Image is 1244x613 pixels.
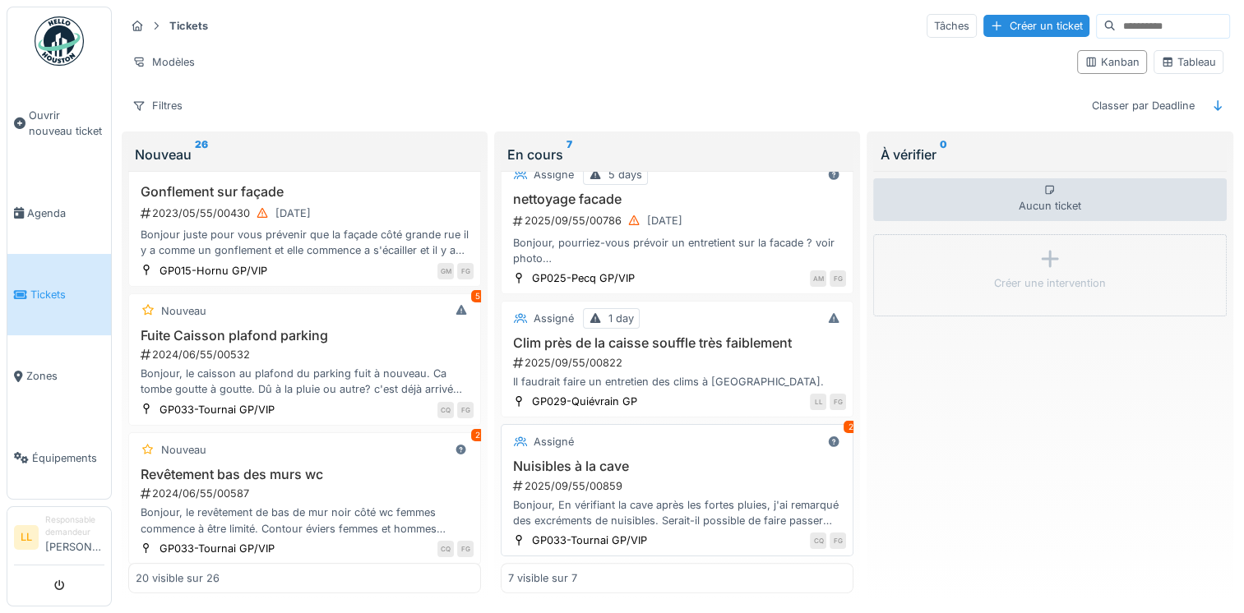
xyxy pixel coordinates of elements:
[30,287,104,302] span: Tickets
[45,514,104,539] div: Responsable demandeur
[534,434,574,449] div: Assigné
[608,167,642,182] div: 5 days
[983,15,1089,37] div: Créer un ticket
[810,532,826,549] div: CQ
[437,402,454,418] div: CQ
[511,355,846,371] div: 2025/09/55/00822
[7,417,111,499] a: Équipements
[507,145,847,164] div: En cours
[844,421,857,433] div: 2
[14,514,104,565] a: LL Responsable demandeur[PERSON_NAME]
[532,532,647,548] div: GP033-Tournai GP/VIP
[160,402,275,417] div: GP033-Tournai GP/VIP
[7,254,111,335] a: Tickets
[136,328,474,343] h3: Fuite Caisson plafond parking
[275,205,311,221] div: [DATE]
[1084,54,1140,70] div: Kanban
[136,184,474,200] h3: Gonflement sur façade
[830,394,846,410] div: FG
[508,570,577,586] div: 7 visible sur 7
[810,394,826,410] div: LL
[532,394,637,409] div: GP029-Quiévrain GP
[437,541,454,557] div: CQ
[457,263,474,279] div: FG
[880,145,1219,164] div: À vérifier
[29,108,104,139] span: Ouvrir nouveau ticket
[508,235,846,266] div: Bonjour, pourriez-vous prévoir un entretient sur la facade ? voir photo bien à vous
[1161,54,1216,70] div: Tableau
[1084,94,1202,118] div: Classer par Deadline
[161,442,206,458] div: Nouveau
[508,374,846,389] div: Il faudrait faire un entretien des clims à [GEOGRAPHIC_DATA].
[195,145,208,164] sup: 26
[830,532,846,549] div: FG
[457,541,474,557] div: FG
[608,311,634,326] div: 1 day
[511,478,846,494] div: 2025/09/55/00859
[163,18,215,34] strong: Tickets
[830,270,846,287] div: FG
[567,145,572,164] sup: 7
[873,178,1226,221] div: Aucun ticket
[136,366,474,397] div: Bonjour, le caisson au plafond du parking fuit à nouveau. Ca tombe goutte à goutte. Dû à la pluie...
[508,459,846,474] h3: Nuisibles à la cave
[471,429,484,441] div: 2
[7,335,111,417] a: Zones
[534,167,574,182] div: Assigné
[160,541,275,556] div: GP033-Tournai GP/VIP
[511,210,846,231] div: 2025/09/55/00786
[139,486,474,501] div: 2024/06/55/00587
[508,191,846,207] h3: nettoyage facade
[7,75,111,173] a: Ouvrir nouveau ticket
[14,525,39,550] li: LL
[32,450,104,466] span: Équipements
[471,290,484,302] div: 5
[125,50,202,74] div: Modèles
[994,275,1106,291] div: Créer une intervention
[136,467,474,482] h3: Revêtement bas des murs wc
[160,263,267,279] div: GP015-Hornu GP/VIP
[457,402,474,418] div: FG
[927,14,977,38] div: Tâches
[139,347,474,362] div: 2024/06/55/00532
[939,145,946,164] sup: 0
[136,505,474,536] div: Bonjour, le revêtement de bas de mur noir côté wc femmes commence à être limité. Contour éviers f...
[534,311,574,326] div: Assigné
[136,570,220,586] div: 20 visible sur 26
[26,368,104,384] span: Zones
[135,145,474,164] div: Nouveau
[810,270,826,287] div: AM
[125,94,190,118] div: Filtres
[7,173,111,254] a: Agenda
[45,514,104,561] li: [PERSON_NAME]
[647,213,682,228] div: [DATE]
[35,16,84,66] img: Badge_color-CXgf-gQk.svg
[437,263,454,279] div: GM
[139,203,474,224] div: 2023/05/55/00430
[27,205,104,221] span: Agenda
[136,227,474,258] div: Bonjour juste pour vous prévenir que la façade côté grande rue il y a comme un gonflement et elle...
[508,335,846,351] h3: Clim près de la caisse souffle très faiblement
[532,270,635,286] div: GP025-Pecq GP/VIP
[508,497,846,528] div: Bonjour, En vérifiant la cave après les fortes pluies, j'ai remarqué des excréments de nuisibles....
[161,303,206,319] div: Nouveau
